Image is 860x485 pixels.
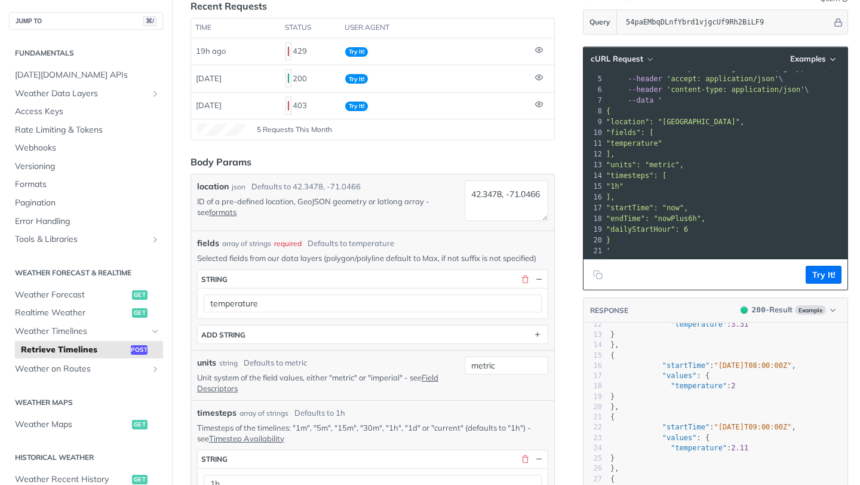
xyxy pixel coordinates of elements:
div: 22 [583,422,602,432]
span: ], [606,193,615,201]
button: Delete [520,274,530,284]
div: 7 [583,95,604,106]
button: RESPONSE [589,305,629,317]
button: JUMP TO⌘/ [9,12,163,30]
div: 24 [583,443,602,453]
button: Hide [533,454,544,465]
span: "dailyStartHour": 6 [606,225,688,234]
div: 20 [583,402,602,412]
div: 15 [583,351,602,361]
span: Weather on Routes [15,363,148,375]
button: Hide [832,16,844,28]
button: Show subpages for Weather Data Layers [150,89,160,99]
span: "temperature" [671,320,727,329]
span: Error Handling [15,216,160,228]
span: \ [606,75,783,83]
span: "temperature" [671,444,727,452]
p: ID of a pre-defined location, GeoJSON geometry or latlong array - see [197,196,460,217]
span: "startTime" [662,361,709,370]
div: 13 [583,159,604,170]
span: Webhooks [15,142,160,154]
p: Selected fields from our data layers (polygon/polyline default to Max, if not suffix is not speci... [197,253,548,263]
div: 9 [583,116,604,127]
span: get [132,420,148,429]
span: --header [628,75,662,83]
th: status [281,19,340,38]
span: : [610,382,736,390]
div: 403 [285,96,336,116]
div: ADD string [201,330,245,339]
span: 3.31 [731,320,748,329]
span: "units": "metric", [606,161,684,169]
a: [DATE][DOMAIN_NAME] APIs [9,66,163,84]
a: formats [209,207,236,217]
a: Weather TimelinesHide subpages for Weather Timelines [9,323,163,340]
div: required [274,238,302,249]
a: Weather Forecastget [9,286,163,304]
span: "startTime" [662,423,709,431]
a: Formats [9,176,163,194]
span: Pagination [15,197,160,209]
div: 8 [583,106,604,116]
a: Timestep Availability [209,434,284,443]
div: 13 [583,330,602,340]
a: Weather Mapsget [9,416,163,434]
span: Weather Forecast [15,289,129,301]
p: Unit system of the field values, either "metric" or "imperial" - see [197,372,460,394]
div: 27 [583,474,602,484]
h2: Weather Maps [9,397,163,408]
canvas: Line Graph [197,124,245,136]
span: : { [610,434,709,442]
span: Example [795,305,826,315]
span: Query [589,17,610,27]
span: Access Keys [15,106,160,118]
span: --data [628,96,653,105]
span: 200 [288,73,289,83]
div: Body Params [191,155,251,169]
span: Formats [15,179,160,191]
div: string [201,275,228,284]
div: 17 [583,202,604,213]
span: Retrieve Timelines [21,344,128,356]
div: Defaults to temperature [308,238,394,250]
div: array of strings [239,408,288,419]
a: Retrieve Timelinespost [15,341,163,359]
div: string [219,358,238,369]
div: - Result [752,304,793,316]
span: } [610,392,615,401]
span: post [131,345,148,355]
button: Delete [520,454,530,465]
div: 18 [583,381,602,391]
div: 17 [583,371,602,381]
div: json [232,182,245,192]
span: "[DATE]T08:00:00Z" [714,361,791,370]
div: 21 [583,245,604,256]
span: "temperature" [671,382,727,390]
div: 14 [583,170,604,181]
a: Weather Data LayersShow subpages for Weather Data Layers [9,85,163,103]
span: : { [610,372,709,380]
span: "1h" [606,182,623,191]
a: Realtime Weatherget [9,304,163,322]
span: get [132,290,148,300]
span: "startTime": "now", [606,204,688,212]
button: string [198,450,548,468]
span: 200 [752,305,766,314]
span: Tools & Libraries [15,234,148,245]
span: 5 Requests This Month [257,124,332,135]
span: 403 [288,101,289,110]
div: 14 [583,340,602,350]
span: get [132,308,148,318]
span: : , [610,361,796,370]
button: cURL Request [586,53,656,65]
span: get [132,475,148,484]
span: 429 [288,47,289,56]
th: time [191,19,281,38]
div: 26 [583,463,602,474]
span: Try It! [345,74,368,84]
a: Tools & LibrariesShow subpages for Tools & Libraries [9,231,163,248]
span: --header [628,85,662,94]
button: Query [583,10,617,34]
span: { [606,107,610,115]
div: Defaults to metric [244,357,307,369]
